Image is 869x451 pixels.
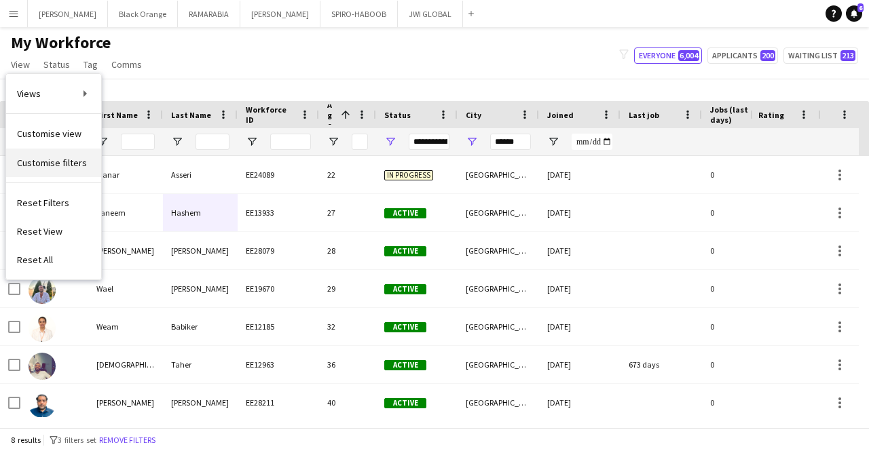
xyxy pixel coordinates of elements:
[163,156,238,193] div: Asseri
[319,194,376,231] div: 27
[246,104,295,125] span: Workforce ID
[760,50,775,61] span: 200
[857,3,864,12] span: 6
[38,56,75,73] a: Status
[466,110,481,120] span: City
[458,232,539,269] div: [GEOGRAPHIC_DATA]
[384,170,433,180] span: In progress
[702,270,790,307] div: 0
[238,156,319,193] div: EE24089
[758,110,784,120] span: Rating
[319,232,376,269] div: 28
[320,1,398,27] button: SPIRO-HABOOB
[163,270,238,307] div: [PERSON_NAME]
[5,56,35,73] a: View
[702,346,790,383] div: 0
[783,47,858,64] button: Waiting list213
[539,232,621,269] div: [DATE]
[539,346,621,383] div: [DATE]
[88,270,163,307] div: Wael
[11,58,30,71] span: View
[384,360,426,370] span: Active
[702,308,790,345] div: 0
[384,246,426,256] span: Active
[88,156,163,193] div: Manar
[547,110,574,120] span: Joined
[539,308,621,345] div: [DATE]
[384,284,426,294] span: Active
[163,194,238,231] div: Hashem
[840,50,855,61] span: 213
[84,58,98,71] span: Tag
[29,391,56,418] img: Saad naveed Sipra
[121,134,155,150] input: First Name Filter Input
[28,1,108,27] button: [PERSON_NAME]
[458,346,539,383] div: [GEOGRAPHIC_DATA]
[384,136,396,148] button: Open Filter Menu
[163,308,238,345] div: Babiker
[88,232,163,269] div: [PERSON_NAME]
[88,308,163,345] div: Weam
[238,194,319,231] div: EE13933
[163,346,238,383] div: Taher
[458,270,539,307] div: [GEOGRAPHIC_DATA]
[29,353,56,380] img: Islam Taher
[539,270,621,307] div: [DATE]
[78,56,103,73] a: Tag
[111,58,142,71] span: Comms
[238,384,319,421] div: EE28211
[702,156,790,193] div: 0
[171,110,211,120] span: Last Name
[108,1,178,27] button: Black Orange
[678,50,699,61] span: 6,004
[106,56,147,73] a: Comms
[621,346,702,383] div: 673 days
[384,208,426,218] span: Active
[398,1,463,27] button: JWI GLOBAL
[702,384,790,421] div: 0
[319,270,376,307] div: 29
[29,315,56,342] img: Weam Babiker
[634,47,702,64] button: Everyone6,004
[196,134,229,150] input: Last Name Filter Input
[178,1,240,27] button: RAMARABIA
[319,384,376,421] div: 40
[384,322,426,332] span: Active
[702,232,790,269] div: 0
[572,134,612,150] input: Joined Filter Input
[327,100,335,130] span: Age
[846,5,862,22] a: 6
[702,194,790,231] div: 0
[319,308,376,345] div: 32
[710,104,766,125] span: Jobs (last 90 days)
[466,136,478,148] button: Open Filter Menu
[458,384,539,421] div: [GEOGRAPHIC_DATA]
[238,270,319,307] div: EE19670
[96,433,158,448] button: Remove filters
[240,1,320,27] button: [PERSON_NAME]
[539,194,621,231] div: [DATE]
[238,308,319,345] div: EE12185
[707,47,778,64] button: Applicants200
[458,308,539,345] div: [GEOGRAPHIC_DATA]
[629,110,659,120] span: Last job
[29,277,56,304] img: Wael Ghantous
[384,110,411,120] span: Status
[327,136,339,148] button: Open Filter Menu
[163,232,238,269] div: [PERSON_NAME]
[11,33,111,53] span: My Workforce
[43,58,70,71] span: Status
[58,435,96,445] span: 3 filters set
[246,136,258,148] button: Open Filter Menu
[384,398,426,408] span: Active
[163,384,238,421] div: [PERSON_NAME]
[319,156,376,193] div: 22
[88,384,163,421] div: [PERSON_NAME]
[490,134,531,150] input: City Filter Input
[270,134,311,150] input: Workforce ID Filter Input
[238,346,319,383] div: EE12963
[352,134,368,150] input: Age Filter Input
[458,156,539,193] div: [GEOGRAPHIC_DATA]
[539,156,621,193] div: [DATE]
[539,384,621,421] div: [DATE]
